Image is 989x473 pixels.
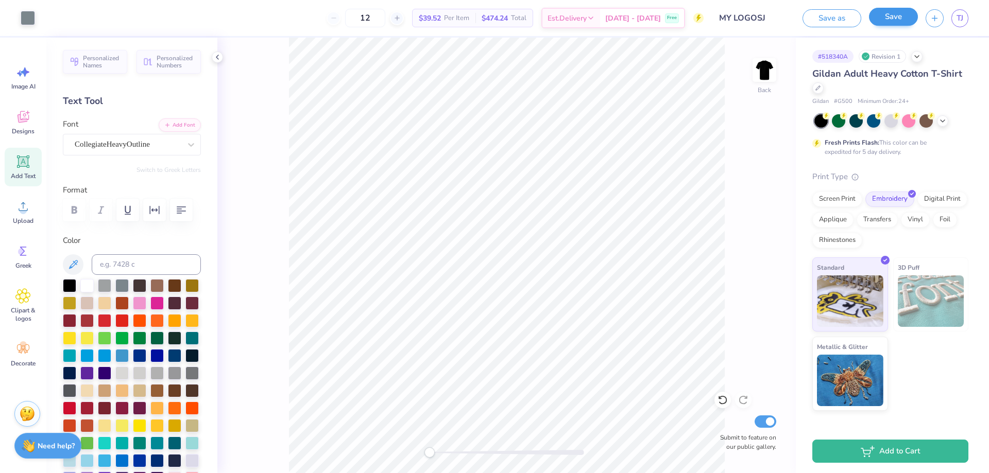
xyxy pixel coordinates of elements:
[63,50,127,74] button: Personalized Names
[157,55,195,69] span: Personalized Numbers
[917,191,967,207] div: Digital Print
[803,9,861,27] button: Save as
[865,191,914,207] div: Embroidery
[754,60,775,80] img: Back
[444,13,469,24] span: Per Item
[817,275,883,327] img: Standard
[817,262,844,273] span: Standard
[11,359,36,367] span: Decorate
[714,433,776,451] label: Submit to feature on our public gallery.
[812,67,962,80] span: Gildan Adult Heavy Cotton T-Shirt
[898,262,919,273] span: 3D Puff
[951,9,968,27] a: TJ
[812,171,968,183] div: Print Type
[825,138,951,156] div: This color can be expedited for 5 day delivery.
[812,233,862,248] div: Rhinestones
[869,8,918,26] button: Save
[825,138,879,147] strong: Fresh Prints Flash:
[834,97,852,106] span: # G500
[11,82,36,91] span: Image AI
[812,191,862,207] div: Screen Print
[859,50,906,63] div: Revision 1
[137,166,201,174] button: Switch to Greek Letters
[758,85,771,95] div: Back
[424,447,435,458] div: Accessibility label
[957,12,963,24] span: TJ
[817,355,883,406] img: Metallic & Glitter
[345,9,385,27] input: – –
[482,13,508,24] span: $474.24
[511,13,526,24] span: Total
[711,8,787,28] input: Untitled Design
[12,127,35,135] span: Designs
[159,118,201,132] button: Add Font
[419,13,441,24] span: $39.52
[6,306,40,323] span: Clipart & logos
[92,254,201,275] input: e.g. 7428 c
[83,55,121,69] span: Personalized Names
[667,14,677,22] span: Free
[857,212,898,227] div: Transfers
[812,97,829,106] span: Gildan
[812,50,854,63] div: # 518340A
[812,440,968,463] button: Add to Cart
[898,275,964,327] img: 3D Puff
[605,13,661,24] span: [DATE] - [DATE]
[817,341,868,352] span: Metallic & Glitter
[137,50,201,74] button: Personalized Numbers
[63,235,201,247] label: Color
[11,172,36,180] span: Add Text
[858,97,909,106] span: Minimum Order: 24 +
[15,261,31,270] span: Greek
[38,441,75,451] strong: Need help?
[13,217,33,225] span: Upload
[63,118,78,130] label: Font
[63,94,201,108] div: Text Tool
[901,212,930,227] div: Vinyl
[812,212,854,227] div: Applique
[933,212,957,227] div: Foil
[548,13,587,24] span: Est. Delivery
[63,184,201,196] label: Format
